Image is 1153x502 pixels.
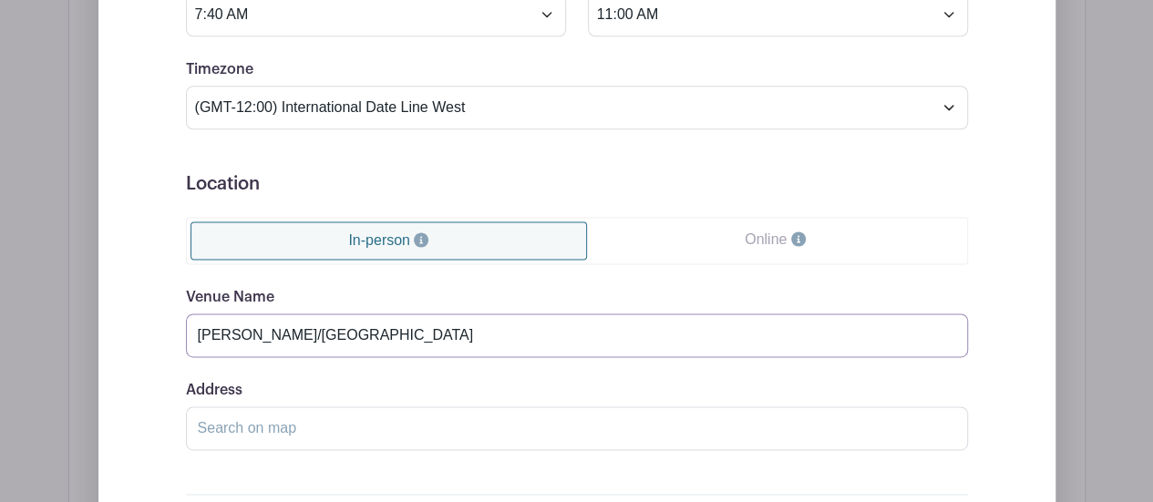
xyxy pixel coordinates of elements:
[186,173,968,195] h5: Location
[186,406,968,450] input: Search on map
[587,221,963,258] a: Online
[186,313,968,357] input: Where is the event happening?
[186,61,253,78] label: Timezone
[186,289,274,306] label: Venue Name
[190,221,588,260] a: In-person
[186,382,242,399] label: Address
